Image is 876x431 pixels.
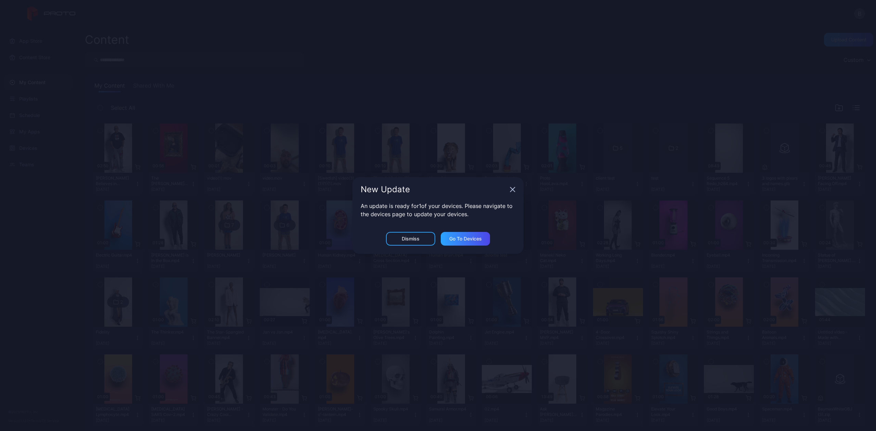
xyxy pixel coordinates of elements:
[441,232,490,246] button: Go to devices
[361,185,507,194] div: New Update
[361,202,515,218] p: An update is ready for 1 of your devices. Please navigate to the devices page to update your devi...
[402,236,420,241] div: Dismiss
[386,232,435,246] button: Dismiss
[449,236,482,241] div: Go to devices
